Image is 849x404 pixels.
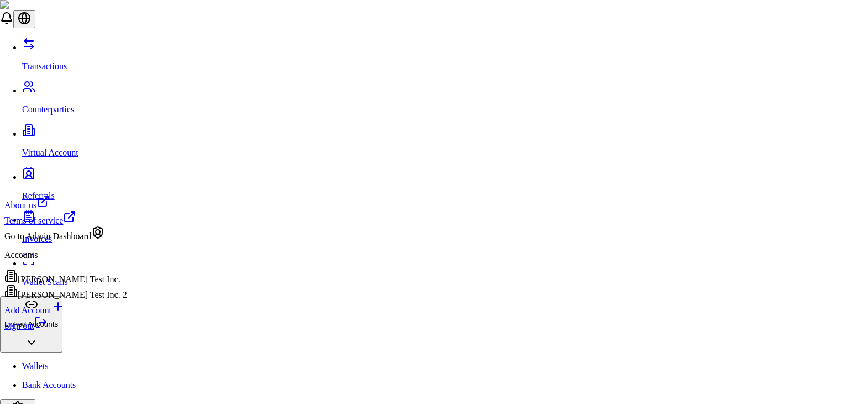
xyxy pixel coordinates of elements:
[4,210,127,226] a: Terms of service
[4,300,127,315] a: Add Account
[4,226,127,241] div: Go to Admin Dashboard
[4,250,127,260] p: Accounts
[4,321,48,330] a: Sign out
[4,269,127,284] div: [PERSON_NAME] Test Inc.
[4,195,127,210] a: About us
[4,284,127,300] div: [PERSON_NAME] Test Inc. 2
